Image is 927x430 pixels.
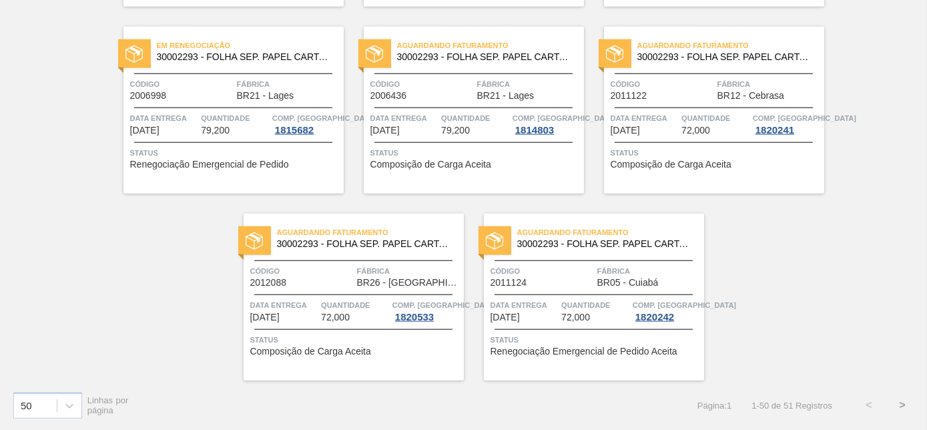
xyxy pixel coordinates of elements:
span: Status [130,146,340,160]
div: 1820242 [633,312,677,322]
span: Em renegociação [157,39,344,52]
a: Comp. [GEOGRAPHIC_DATA]1815682 [272,112,340,136]
span: 30002293 - FOLHA SEP. PAPEL CARTAO 1200x1000M 350g [517,239,693,249]
img: status [246,232,263,250]
div: 1814803 [513,125,557,136]
span: BR21 - Lages [237,91,294,101]
a: Comp. [GEOGRAPHIC_DATA]1820241 [753,112,821,136]
span: Quantidade [441,112,509,125]
span: Comp. Carga [392,298,496,312]
img: status [606,45,623,63]
span: Fábrica [597,264,701,278]
span: Aguardando Faturamento [397,39,584,52]
span: Aguardando Faturamento [517,226,704,239]
span: Data entrega [130,112,198,125]
span: Fábrica [477,77,581,91]
span: 29/09/2025 [130,126,160,136]
span: Linhas por página [87,395,129,415]
span: 2006436 [370,91,407,101]
div: 1820241 [753,125,797,136]
span: 29/09/2025 [370,126,400,136]
a: Comp. [GEOGRAPHIC_DATA]1820533 [392,298,460,322]
span: BR05 - Cuiabá [597,278,659,288]
span: Página : 1 [697,401,731,411]
button: < [852,389,886,422]
span: 2011124 [491,278,527,288]
img: status [486,232,503,250]
span: Quantidade [201,112,269,125]
span: BR12 - Cebrasa [717,91,784,101]
span: 01/10/2025 [491,312,520,322]
span: Quantidade [321,298,389,312]
span: 72,000 [681,126,710,136]
span: Aguardando Faturamento [637,39,824,52]
span: Fábrica [237,77,340,91]
a: Comp. [GEOGRAPHIC_DATA]1820242 [633,298,701,322]
span: 29/09/2025 [611,126,640,136]
span: Comp. Carga [272,112,376,125]
span: Comp. Carga [633,298,736,312]
span: Código [130,77,234,91]
div: 50 [21,400,32,411]
span: Comp. Carga [513,112,616,125]
span: Status [491,333,701,347]
span: Código [611,77,714,91]
span: Status [611,146,821,160]
span: Renegociação Emergencial de Pedido [130,160,289,170]
span: BR21 - Lages [477,91,535,101]
span: Composição de Carga Aceita [250,347,371,357]
span: Data entrega [250,298,318,312]
img: status [366,45,383,63]
span: 1 - 50 de 51 Registros [751,401,832,411]
a: statusAguardando Faturamento30002293 - FOLHA SEP. PAPEL CARTAO 1200x1000M 350gCódigo2012088Fábric... [224,214,464,381]
div: 1815682 [272,125,316,136]
a: statusAguardando Faturamento30002293 - FOLHA SEP. PAPEL CARTAO 1200x1000M 350gCódigo2011122Fábric... [584,27,824,194]
span: 30002293 - FOLHA SEP. PAPEL CARTAO 1200x1000M 350g [277,239,453,249]
span: 2006998 [130,91,167,101]
span: 2011122 [611,91,647,101]
span: Aguardando Faturamento [277,226,464,239]
span: 30002293 - FOLHA SEP. PAPEL CARTAO 1200x1000M 350g [637,52,814,62]
span: 72,000 [321,312,350,322]
span: Comp. Carga [753,112,856,125]
a: statusEm renegociação30002293 - FOLHA SEP. PAPEL CARTAO 1200x1000M 350gCódigo2006998FábricaBR21 -... [103,27,344,194]
a: Comp. [GEOGRAPHIC_DATA]1814803 [513,112,581,136]
span: Composição de Carga Aceita [370,160,491,170]
span: Renegociação Emergencial de Pedido Aceita [491,347,677,357]
span: Fábrica [357,264,460,278]
span: 30/09/2025 [250,312,280,322]
span: 2012088 [250,278,287,288]
span: Código [370,77,474,91]
button: > [886,389,919,422]
span: 30002293 - FOLHA SEP. PAPEL CARTAO 1200x1000M 350g [157,52,333,62]
span: Quantidade [681,112,749,125]
span: Data entrega [370,112,438,125]
img: status [125,45,143,63]
span: 79,200 [201,126,230,136]
a: statusAguardando Faturamento30002293 - FOLHA SEP. PAPEL CARTAO 1200x1000M 350gCódigo2006436Fábric... [344,27,584,194]
span: 72,000 [561,312,590,322]
span: BR26 - Uberlândia [357,278,460,288]
span: 30002293 - FOLHA SEP. PAPEL CARTAO 1200x1000M 350g [397,52,573,62]
span: Código [250,264,354,278]
a: statusAguardando Faturamento30002293 - FOLHA SEP. PAPEL CARTAO 1200x1000M 350gCódigo2011124Fábric... [464,214,704,381]
span: Quantidade [561,298,629,312]
span: 79,200 [441,126,470,136]
span: Status [370,146,581,160]
span: Data entrega [611,112,679,125]
span: Código [491,264,594,278]
div: 1820533 [392,312,436,322]
span: Data entrega [491,298,559,312]
span: Status [250,333,460,347]
span: Fábrica [717,77,821,91]
span: Composição de Carga Aceita [611,160,731,170]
